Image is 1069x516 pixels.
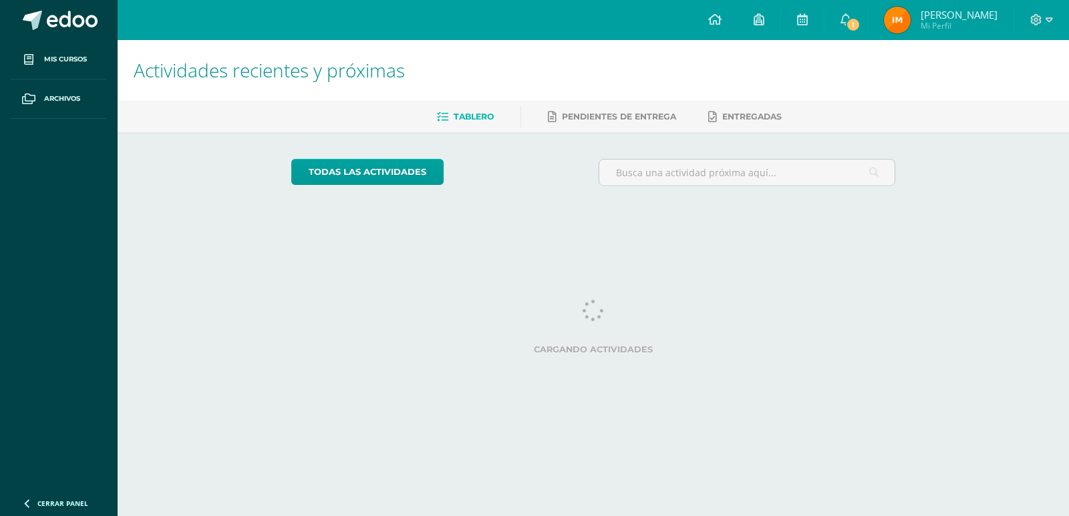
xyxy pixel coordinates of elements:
span: Mis cursos [44,54,87,65]
span: Cerrar panel [37,499,88,508]
span: Tablero [454,111,494,121]
a: Archivos [11,79,107,119]
span: [PERSON_NAME] [921,8,998,21]
span: Actividades recientes y próximas [134,57,405,83]
span: 1 [846,17,861,32]
a: Tablero [437,106,494,127]
span: Pendientes de entrega [562,111,676,121]
span: Mi Perfil [921,20,998,31]
a: Entregadas [708,106,782,127]
span: Entregadas [722,111,782,121]
a: todas las Actividades [291,159,444,185]
span: Archivos [44,93,80,104]
a: Mis cursos [11,40,107,79]
img: 0589eea2ed537ab407ff43bb0f1c5baf.png [884,7,911,33]
label: Cargando actividades [291,344,896,354]
input: Busca una actividad próxima aquí... [599,160,895,186]
a: Pendientes de entrega [548,106,676,127]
